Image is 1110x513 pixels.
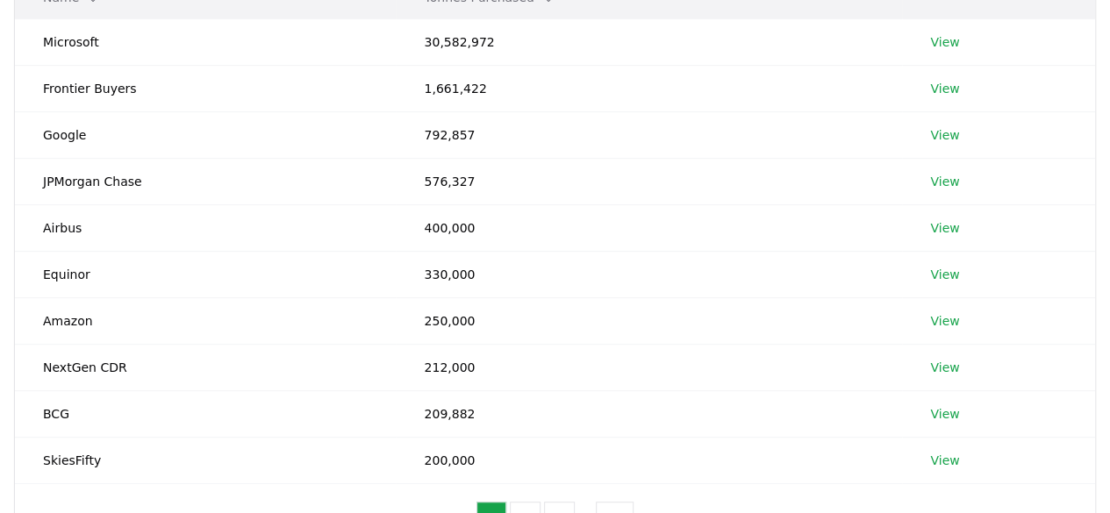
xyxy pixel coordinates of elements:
[15,158,396,204] td: JPMorgan Chase
[396,437,902,483] td: 200,000
[15,297,396,344] td: Amazon
[396,204,902,251] td: 400,000
[15,437,396,483] td: SkiesFifty
[930,219,959,237] a: View
[396,251,902,297] td: 330,000
[15,390,396,437] td: BCG
[15,344,396,390] td: NextGen CDR
[396,65,902,111] td: 1,661,422
[15,65,396,111] td: Frontier Buyers
[15,251,396,297] td: Equinor
[930,405,959,423] a: View
[396,111,902,158] td: 792,857
[930,80,959,97] a: View
[930,266,959,283] a: View
[396,297,902,344] td: 250,000
[15,204,396,251] td: Airbus
[930,33,959,51] a: View
[930,312,959,330] a: View
[15,18,396,65] td: Microsoft
[930,173,959,190] a: View
[930,359,959,376] a: View
[396,344,902,390] td: 212,000
[930,452,959,469] a: View
[396,18,902,65] td: 30,582,972
[396,158,902,204] td: 576,327
[396,390,902,437] td: 209,882
[15,111,396,158] td: Google
[930,126,959,144] a: View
